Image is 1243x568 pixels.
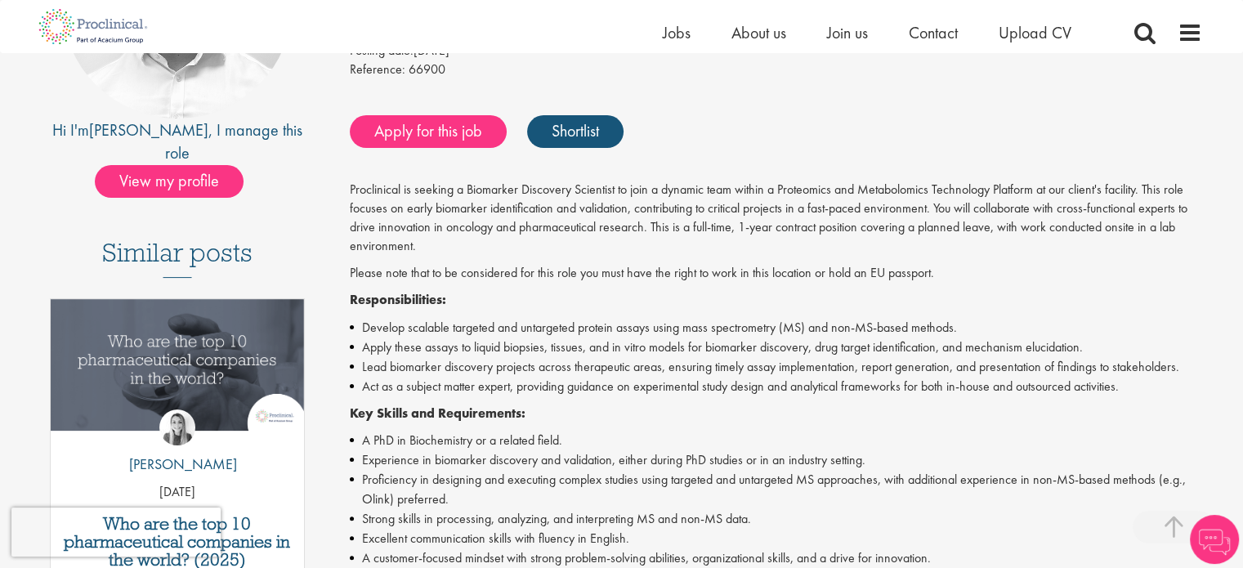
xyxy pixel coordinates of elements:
[350,509,1202,529] li: Strong skills in processing, analyzing, and interpreting MS and non-MS data.
[350,357,1202,377] li: Lead biomarker discovery projects across therapeutic areas, ensuring timely assay implementation,...
[350,338,1202,357] li: Apply these assays to liquid biopsies, tissues, and in vitro models for biomarker discovery, drug...
[350,318,1202,338] li: Develop scalable targeted and untargeted protein assays using mass spectrometry (MS) and non-MS-b...
[350,181,1202,255] p: Proclinical is seeking a Biomarker Discovery Scientist to join a dynamic team within a Proteomics...
[117,454,237,475] p: [PERSON_NAME]
[350,264,1202,283] p: Please note that to be considered for this role you must have the right to work in this location ...
[350,450,1202,470] li: Experience in biomarker discovery and validation, either during PhD studies or in an industry set...
[51,299,305,444] a: Link to a post
[350,405,525,422] strong: Key Skills and Requirements:
[731,22,786,43] a: About us
[350,60,405,79] label: Reference:
[350,115,507,148] a: Apply for this job
[51,299,305,431] img: Top 10 pharmaceutical companies in the world 2025
[89,119,208,141] a: [PERSON_NAME]
[663,22,691,43] a: Jobs
[350,529,1202,548] li: Excellent communication skills with fluency in English.
[11,508,221,557] iframe: reCAPTCHA
[350,431,1202,450] li: A PhD in Biochemistry or a related field.
[95,165,244,198] span: View my profile
[350,42,414,59] span: Posting date:
[102,239,253,278] h3: Similar posts
[409,60,445,78] span: 66900
[117,409,237,483] a: Hannah Burke [PERSON_NAME]
[909,22,958,43] a: Contact
[350,377,1202,396] li: Act as a subject matter expert, providing guidance on experimental study design and analytical fr...
[95,168,260,190] a: View my profile
[350,548,1202,568] li: A customer-focused mindset with strong problem-solving abilities, organizational skills, and a dr...
[999,22,1071,43] a: Upload CV
[51,483,305,502] p: [DATE]
[1190,515,1239,564] img: Chatbot
[827,22,868,43] a: Join us
[350,291,446,308] strong: Responsibilities:
[350,470,1202,509] li: Proficiency in designing and executing complex studies using targeted and untargeted MS approache...
[527,115,624,148] a: Shortlist
[159,409,195,445] img: Hannah Burke
[42,119,314,165] div: Hi I'm , I manage this role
